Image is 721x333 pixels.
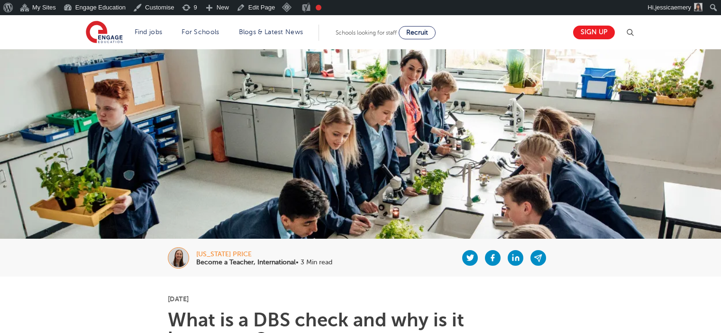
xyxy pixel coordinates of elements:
[196,251,332,258] div: [US_STATE] Price
[135,28,163,36] a: Find jobs
[573,26,615,39] a: Sign up
[196,259,332,266] p: • 3 Min read
[168,296,553,302] p: [DATE]
[182,28,219,36] a: For Schools
[399,26,436,39] a: Recruit
[406,29,428,36] span: Recruit
[196,259,296,266] b: Become a Teacher, International
[336,29,397,36] span: Schools looking for staff
[239,28,303,36] a: Blogs & Latest News
[316,5,321,10] div: Focus keyphrase not set
[655,4,691,11] span: jessicaemery
[86,21,123,45] img: Engage Education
